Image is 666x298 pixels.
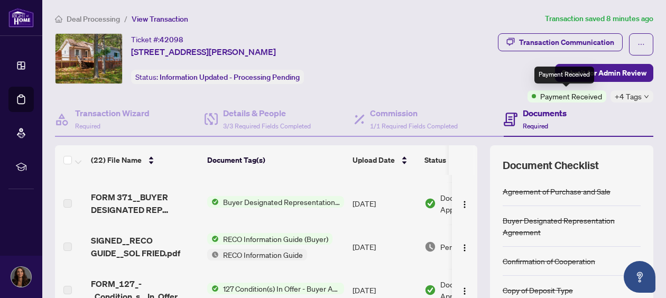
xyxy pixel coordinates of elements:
[75,122,100,130] span: Required
[55,15,62,23] span: home
[624,261,655,293] button: Open asap
[223,107,311,119] h4: Details & People
[207,283,344,294] button: Status Icon127 Condition(s) In Offer - Buyer Acknowledgement
[160,72,300,82] span: Information Updated - Processing Pending
[460,287,469,295] img: Logo
[370,107,458,119] h4: Commission
[460,244,469,252] img: Logo
[75,107,150,119] h4: Transaction Wizard
[456,195,473,212] button: Logo
[207,249,219,260] img: Status Icon
[219,283,344,294] span: 127 Condition(s) In Offer - Buyer Acknowledgement
[219,196,344,208] span: Buyer Designated Representation Agreement
[498,33,623,51] button: Transaction Communication
[523,107,567,119] h4: Documents
[420,145,510,175] th: Status
[519,34,614,51] div: Transaction Communication
[132,14,188,24] span: View Transaction
[503,215,641,238] div: Buyer Designated Representation Agreement
[124,13,127,25] li: /
[91,234,199,259] span: SIGNED__RECO GUIDE__SOL FRIED.pdf
[644,94,649,99] span: down
[8,8,34,27] img: logo
[91,154,142,166] span: (22) File Name
[348,225,420,269] td: [DATE]
[424,198,436,209] img: Document Status
[540,90,602,102] span: Payment Received
[207,233,332,260] button: Status IconRECO Information Guide (Buyer)Status IconRECO Information Guide
[440,192,506,215] span: Document Approved
[503,185,610,197] div: Agreement of Purchase and Sale
[534,67,594,83] div: Payment Received
[562,64,646,81] span: Submit for Admin Review
[160,35,183,44] span: 42098
[91,191,199,216] span: FORM 371__BUYER DESIGNATED REP AGREEMENT__SOL FRIED.pdf
[615,90,642,103] span: +4 Tags
[67,14,120,24] span: Deal Processing
[203,145,348,175] th: Document Tag(s)
[503,255,595,267] div: Confirmation of Cooperation
[219,249,307,260] span: RECO Information Guide
[523,122,548,130] span: Required
[223,122,311,130] span: 3/3 Required Fields Completed
[424,154,446,166] span: Status
[11,267,31,287] img: Profile Icon
[424,241,436,253] img: Document Status
[353,154,395,166] span: Upload Date
[456,238,473,255] button: Logo
[348,182,420,225] td: [DATE]
[87,145,203,175] th: (22) File Name
[219,233,332,245] span: RECO Information Guide (Buyer)
[131,33,183,45] div: Ticket #:
[555,64,653,82] button: Submit for Admin Review
[503,158,599,173] span: Document Checklist
[55,34,122,83] img: IMG-X12130732_1.jpg
[503,284,573,296] div: Copy of Deposit Type
[545,13,653,25] article: Transaction saved 8 minutes ago
[348,145,420,175] th: Upload Date
[637,41,645,48] span: ellipsis
[207,233,219,245] img: Status Icon
[131,70,304,84] div: Status:
[131,45,276,58] span: [STREET_ADDRESS][PERSON_NAME]
[207,196,344,208] button: Status IconBuyer Designated Representation Agreement
[207,283,219,294] img: Status Icon
[440,241,493,253] span: Pending Review
[370,122,458,130] span: 1/1 Required Fields Completed
[424,284,436,296] img: Document Status
[207,196,219,208] img: Status Icon
[460,200,469,209] img: Logo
